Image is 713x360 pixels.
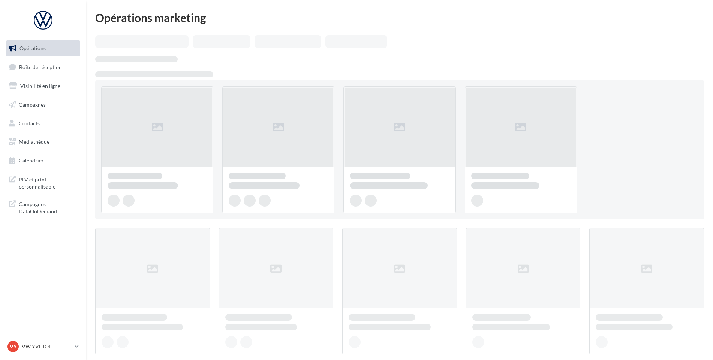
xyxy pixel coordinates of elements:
[19,174,77,190] span: PLV et print personnalisable
[4,196,82,218] a: Campagnes DataOnDemand
[19,199,77,215] span: Campagnes DataOnDemand
[20,83,60,89] span: Visibilité en ligne
[22,343,72,350] p: VW YVETOT
[19,157,44,164] span: Calendrier
[19,138,49,145] span: Médiathèque
[95,12,704,23] div: Opérations marketing
[10,343,17,350] span: VY
[19,120,40,126] span: Contacts
[19,45,46,51] span: Opérations
[19,64,62,70] span: Boîte de réception
[4,59,82,75] a: Boîte de réception
[4,134,82,150] a: Médiathèque
[4,171,82,193] a: PLV et print personnalisable
[4,78,82,94] a: Visibilité en ligne
[4,116,82,131] a: Contacts
[19,101,46,108] span: Campagnes
[4,40,82,56] a: Opérations
[4,153,82,168] a: Calendrier
[4,97,82,113] a: Campagnes
[6,339,80,354] a: VY VW YVETOT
